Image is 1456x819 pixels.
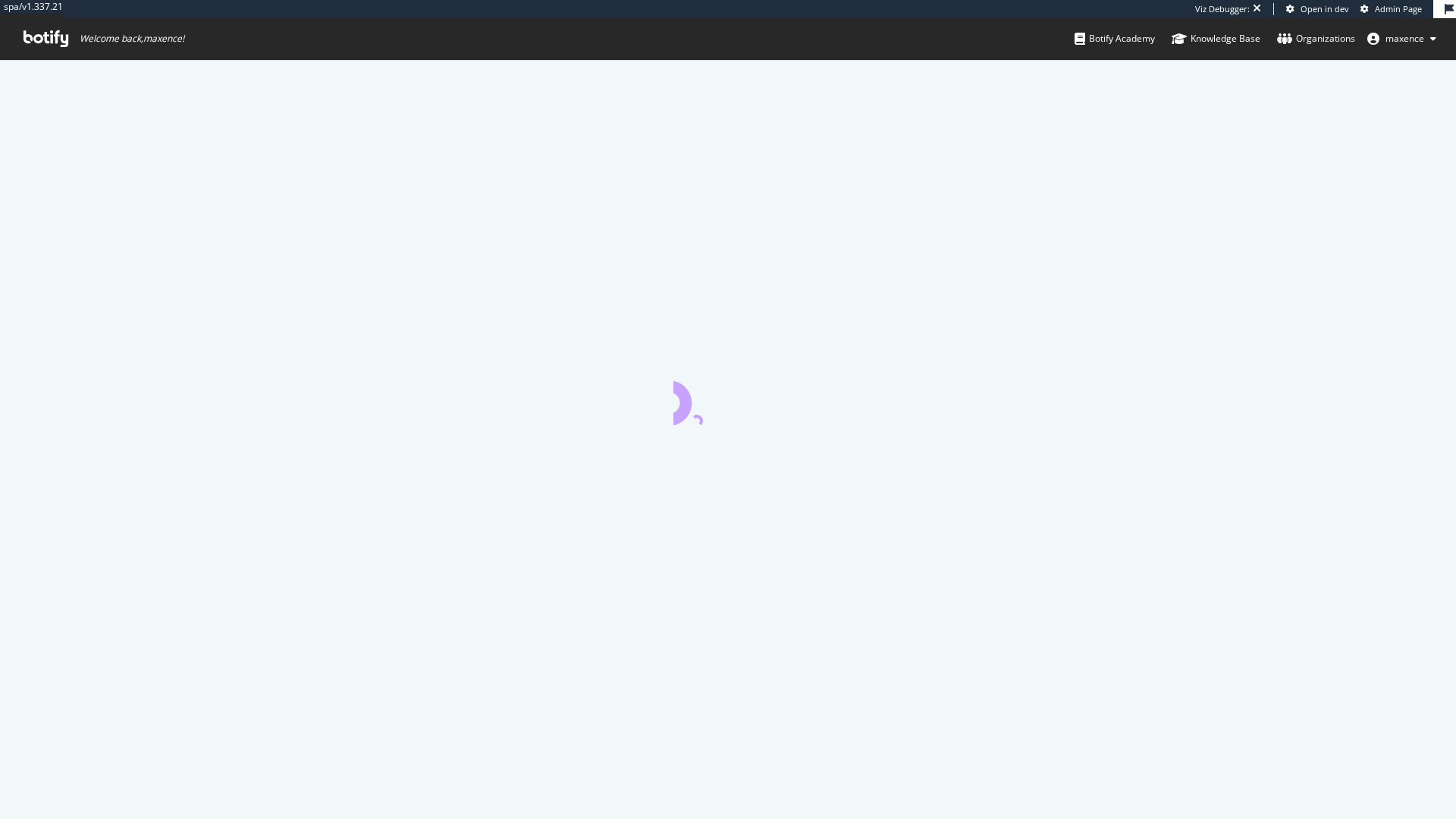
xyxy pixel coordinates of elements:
div: Viz Debugger: [1195,3,1250,15]
span: Open in dev [1301,3,1349,14]
span: Admin Page [1375,3,1422,14]
a: Knowledge Base [1172,18,1260,59]
button: maxence [1355,27,1448,51]
a: Botify Academy [1075,18,1155,59]
a: Organizations [1277,18,1355,59]
a: Open in dev [1286,3,1349,15]
a: Admin Page [1360,3,1422,15]
div: Organizations [1277,31,1355,46]
span: Welcome back, maxence ! [80,33,184,45]
div: Knowledge Base [1172,31,1260,46]
span: maxence [1385,32,1424,45]
div: Botify Academy [1075,31,1155,46]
